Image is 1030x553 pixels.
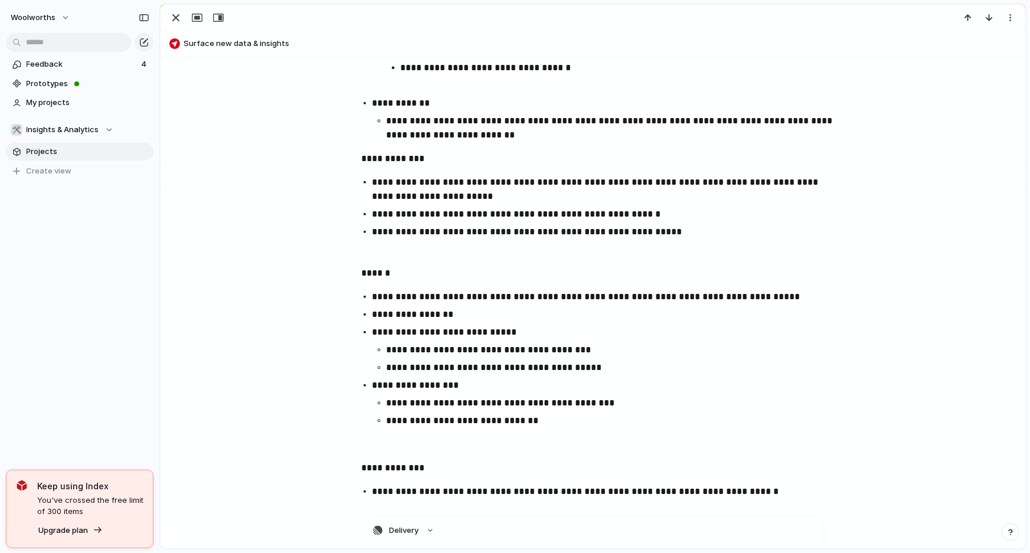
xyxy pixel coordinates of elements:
[6,75,153,93] a: Prototypes
[141,58,149,70] span: 4
[27,124,99,136] span: Insights & Analytics
[37,480,143,492] span: Keep using Index
[11,12,55,24] span: woolworths
[11,124,22,136] div: 🛠️
[6,143,153,161] a: Projects
[37,495,143,518] span: You've crossed the free limit of 300 items
[35,522,106,539] button: Upgrade plan
[6,162,153,180] button: Create view
[6,121,153,139] button: 🛠️Insights & Analytics
[166,34,1020,53] button: Surface new data & insights
[5,8,76,27] button: woolworths
[362,517,824,544] button: Delivery
[27,165,72,177] span: Create view
[27,78,149,90] span: Prototypes
[27,58,138,70] span: Feedback
[184,38,1020,50] span: Surface new data & insights
[6,94,153,112] a: My projects
[27,97,149,109] span: My projects
[27,146,149,158] span: Projects
[6,55,153,73] a: Feedback4
[38,525,88,536] span: Upgrade plan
